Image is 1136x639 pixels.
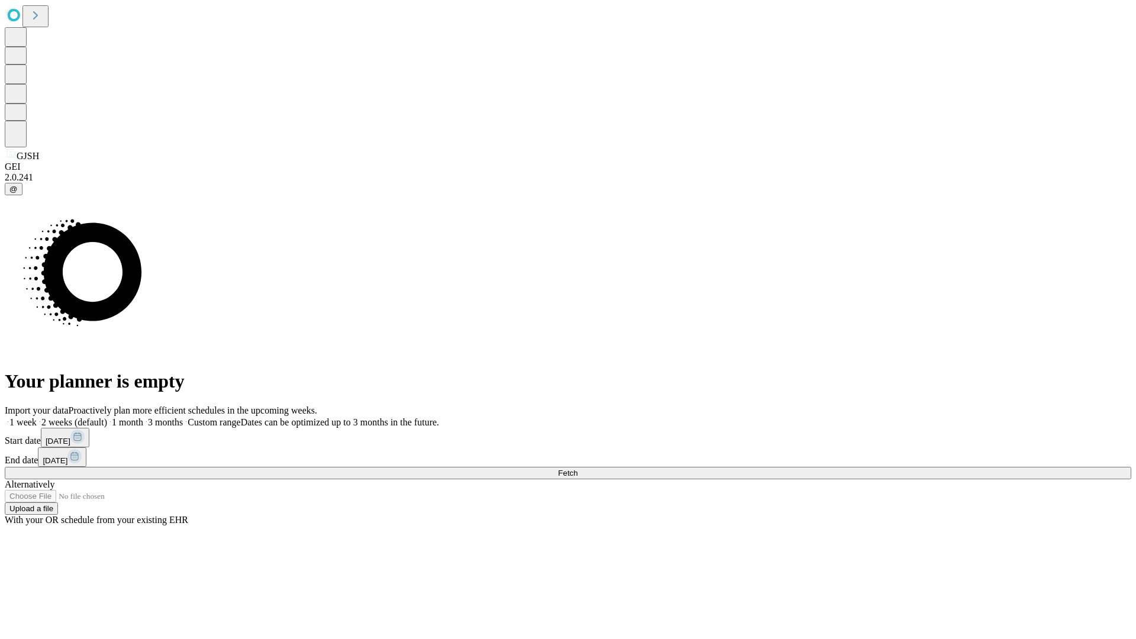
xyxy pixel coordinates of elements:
div: 2.0.241 [5,172,1131,183]
span: Fetch [558,469,577,477]
div: GEI [5,162,1131,172]
button: [DATE] [41,428,89,447]
button: [DATE] [38,447,86,467]
span: 1 month [112,417,143,427]
button: Upload a file [5,502,58,515]
button: Fetch [5,467,1131,479]
span: With your OR schedule from your existing EHR [5,515,188,525]
span: Proactively plan more efficient schedules in the upcoming weeks. [69,405,317,415]
span: 1 week [9,417,37,427]
span: Alternatively [5,479,54,489]
span: GJSH [17,151,39,161]
span: [DATE] [43,456,67,465]
div: End date [5,447,1131,467]
span: 3 months [148,417,183,427]
span: [DATE] [46,437,70,446]
span: Custom range [188,417,240,427]
h1: Your planner is empty [5,370,1131,392]
div: Start date [5,428,1131,447]
span: Import your data [5,405,69,415]
span: 2 weeks (default) [41,417,107,427]
span: @ [9,185,18,193]
span: Dates can be optimized up to 3 months in the future. [241,417,439,427]
button: @ [5,183,22,195]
